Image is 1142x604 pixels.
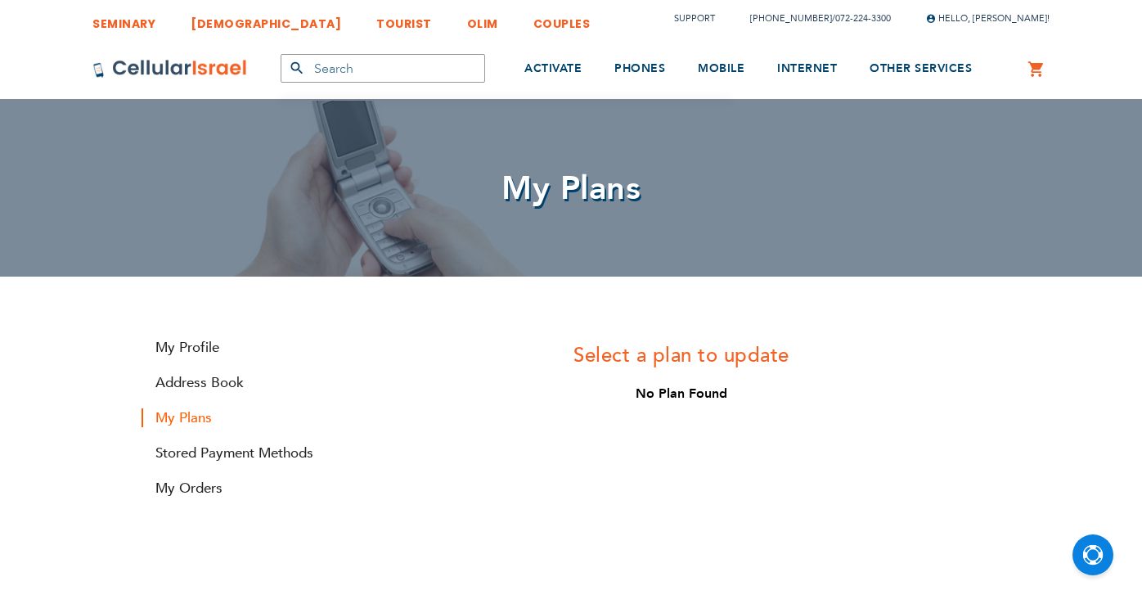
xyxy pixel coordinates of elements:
a: Support [674,12,715,25]
a: [DEMOGRAPHIC_DATA] [191,4,341,34]
a: Address Book [142,373,338,392]
a: [PHONE_NUMBER] [750,12,832,25]
span: My Plans [501,166,641,211]
a: PHONES [614,38,665,100]
div: No Plan Found [362,382,1000,405]
a: My Profile [142,338,338,357]
span: Hello, [PERSON_NAME]! [926,12,1050,25]
span: ACTIVATE [524,61,582,76]
a: COUPLES [533,4,591,34]
li: / [734,7,891,30]
a: TOURIST [376,4,432,34]
span: INTERNET [777,61,837,76]
input: Search [281,54,485,83]
a: MOBILE [698,38,744,100]
a: 072-224-3300 [835,12,891,25]
a: SEMINARY [92,4,155,34]
span: OTHER SERVICES [870,61,972,76]
a: My Orders [142,479,338,498]
a: OTHER SERVICES [870,38,972,100]
a: INTERNET [777,38,837,100]
span: MOBILE [698,61,744,76]
span: PHONES [614,61,665,76]
img: Cellular Israel Logo [92,59,248,79]
h3: Select a plan to update [362,342,1000,370]
a: Stored Payment Methods [142,444,338,462]
a: ACTIVATE [524,38,582,100]
strong: My Plans [142,408,338,427]
a: OLIM [467,4,498,34]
